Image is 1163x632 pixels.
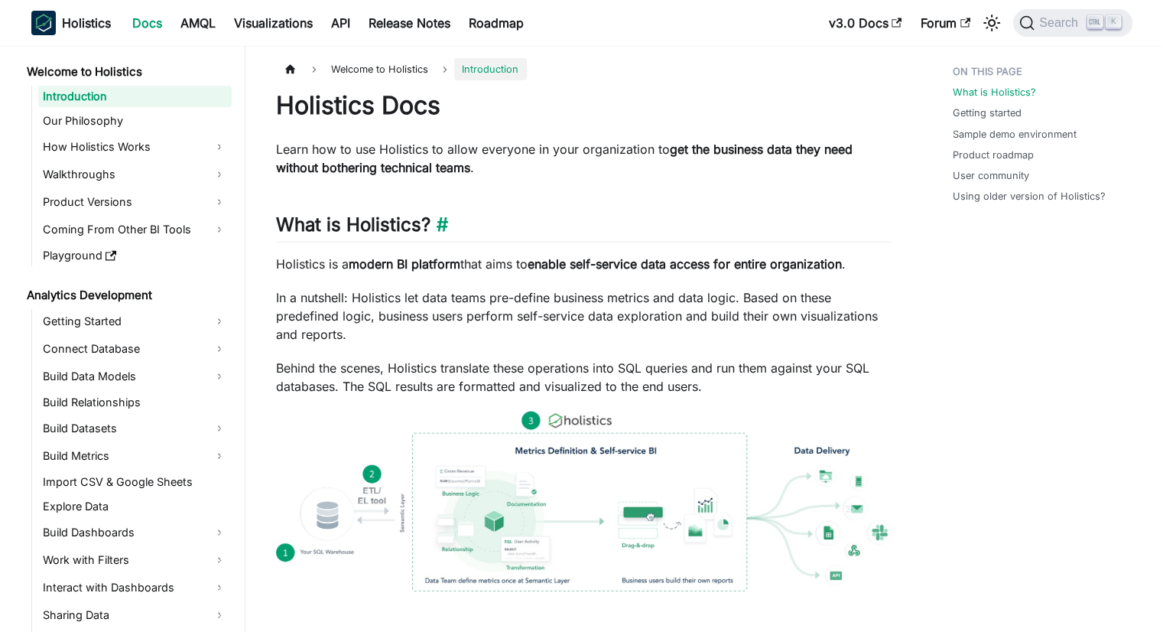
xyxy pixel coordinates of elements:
a: Direct link to What is Holistics? [430,213,448,236]
a: HolisticsHolistics [31,11,111,35]
a: API [322,11,359,35]
a: Build Relationships [38,392,232,413]
a: AMQL [171,11,225,35]
a: Release Notes [359,11,460,35]
h2: What is Holistics? [276,213,892,243]
strong: modern BI platform [349,256,460,272]
a: How Holistics Works [38,135,232,159]
img: How Holistics fits in your Data Stack [276,411,892,591]
button: Search (Ctrl+K) [1013,9,1132,37]
a: Analytics Development [22,285,232,306]
a: v3.0 Docs [820,11,911,35]
a: Interact with Dashboards [38,575,232,600]
a: Roadmap [460,11,533,35]
a: Our Philosophy [38,110,232,132]
img: Holistics [31,11,56,35]
a: What is Holistics? [953,85,1036,99]
a: Visualizations [225,11,322,35]
nav: Breadcrumbs [276,58,892,80]
a: Explore Data [38,496,232,517]
a: Introduction [38,86,232,107]
span: Welcome to Holistics [323,58,436,80]
a: Getting Started [38,309,232,334]
a: Import CSV & Google Sheets [38,471,232,493]
a: Docs [123,11,171,35]
p: In a nutshell: Holistics let data teams pre-define business metrics and data logic. Based on thes... [276,288,892,344]
nav: Docs sidebar [16,46,245,632]
a: Sample demo environment [953,127,1077,142]
a: Build Datasets [38,416,232,441]
p: Holistics is a that aims to . [276,255,892,273]
a: Build Dashboards [38,520,232,545]
p: Learn how to use Holistics to allow everyone in your organization to . [276,140,892,177]
a: Welcome to Holistics [22,61,232,83]
span: Introduction [454,58,526,80]
strong: enable self-service data access for entire organization [528,256,842,272]
a: User community [953,168,1029,183]
a: Home page [276,58,305,80]
a: Coming From Other BI Tools [38,217,232,242]
a: Build Metrics [38,444,232,468]
a: Playground [38,245,232,266]
a: Walkthroughs [38,162,232,187]
b: Holistics [62,14,111,32]
a: Work with Filters [38,548,232,572]
a: Getting started [953,106,1022,120]
h1: Holistics Docs [276,90,892,121]
button: Switch between dark and light mode (currently light mode) [979,11,1004,35]
a: Build Data Models [38,364,232,389]
a: Using older version of Holistics? [953,189,1106,204]
a: Product roadmap [953,148,1034,162]
a: Forum [911,11,979,35]
a: Product Versions [38,190,232,214]
span: Search [1035,16,1087,30]
kbd: K [1106,15,1121,29]
a: Sharing Data [38,603,232,627]
a: Connect Database [38,337,232,361]
p: Behind the scenes, Holistics translate these operations into SQL queries and run them against you... [276,359,892,396]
